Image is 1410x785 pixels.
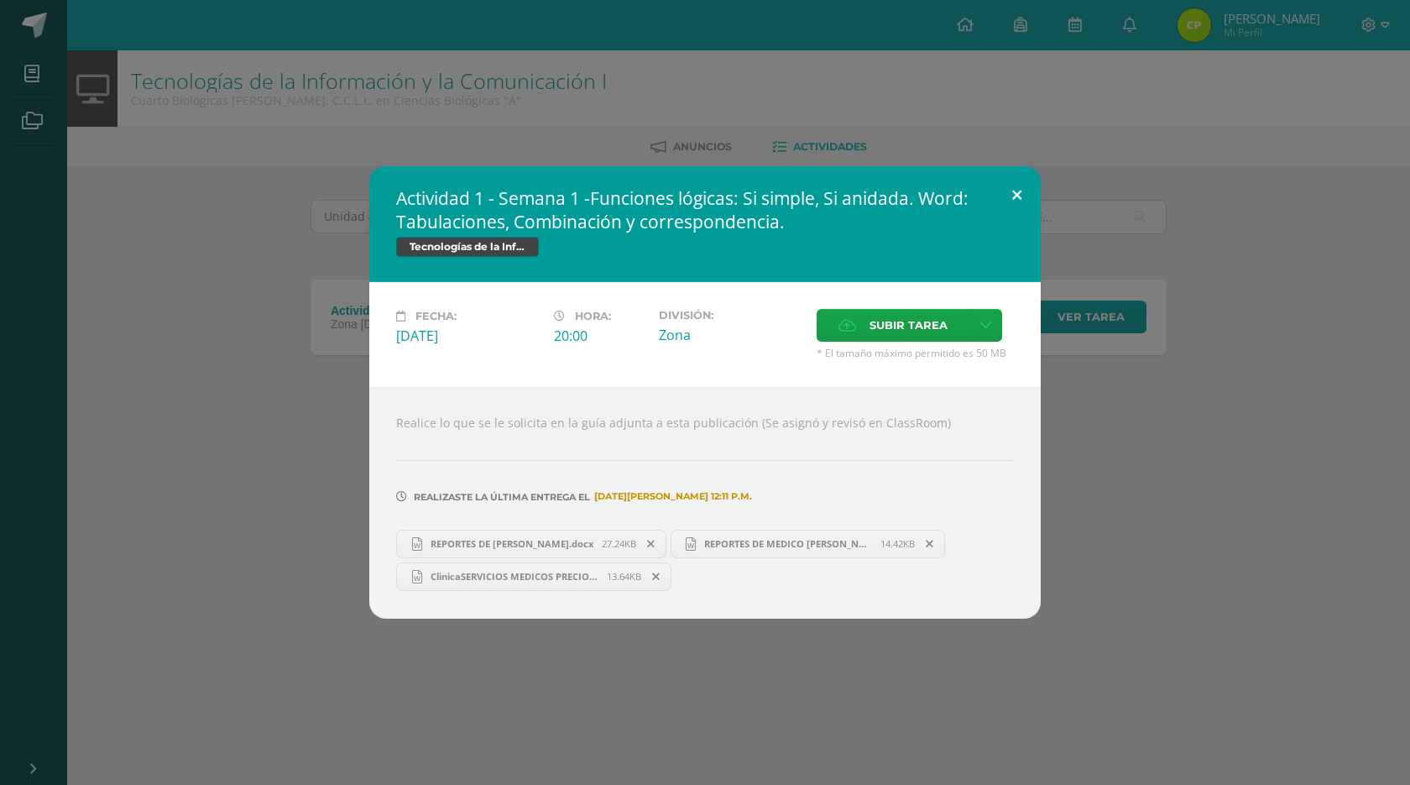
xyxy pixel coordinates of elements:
[602,537,636,550] span: 27.24KB
[671,530,946,558] a: REPORTES DE MEDICO [PERSON_NAME].docx 14.42KB
[422,537,602,550] span: REPORTES DE [PERSON_NAME].docx
[642,568,671,586] span: Remover entrega
[575,310,611,322] span: Hora:
[369,387,1041,618] div: Realice lo que se le solicita en la guía adjunta a esta publicación (Se asignó y revisó en ClassR...
[396,327,540,345] div: [DATE]
[554,327,645,345] div: 20:00
[396,530,666,558] a: REPORTES DE [PERSON_NAME].docx 27.24KB
[993,166,1041,223] button: Close (Esc)
[414,491,590,503] span: Realizaste la última entrega el
[659,309,803,322] label: División:
[415,310,457,322] span: Fecha:
[659,326,803,344] div: Zona
[396,186,1014,233] h2: Actividad 1 - Semana 1 -Funciones lógicas: Si simple, Si anidada. Word: Tabulaciones, Combinación...
[817,346,1014,360] span: * El tamaño máximo permitido es 50 MB
[869,310,948,341] span: Subir tarea
[637,535,666,553] span: Remover entrega
[396,563,671,591] a: ClinicaSERVICIOS MEDICOS PRECIO CRISTALY.docx 13.64KB
[607,570,641,583] span: 13.64KB
[590,496,752,497] span: [DATE][PERSON_NAME] 12:11 p.m.
[916,535,944,553] span: Remover entrega
[422,570,607,583] span: ClinicaSERVICIOS MEDICOS PRECIO CRISTALY.docx
[880,537,915,550] span: 14.42KB
[696,537,880,550] span: REPORTES DE MEDICO [PERSON_NAME].docx
[396,237,539,257] span: Tecnologías de la Información y la Comunicación I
